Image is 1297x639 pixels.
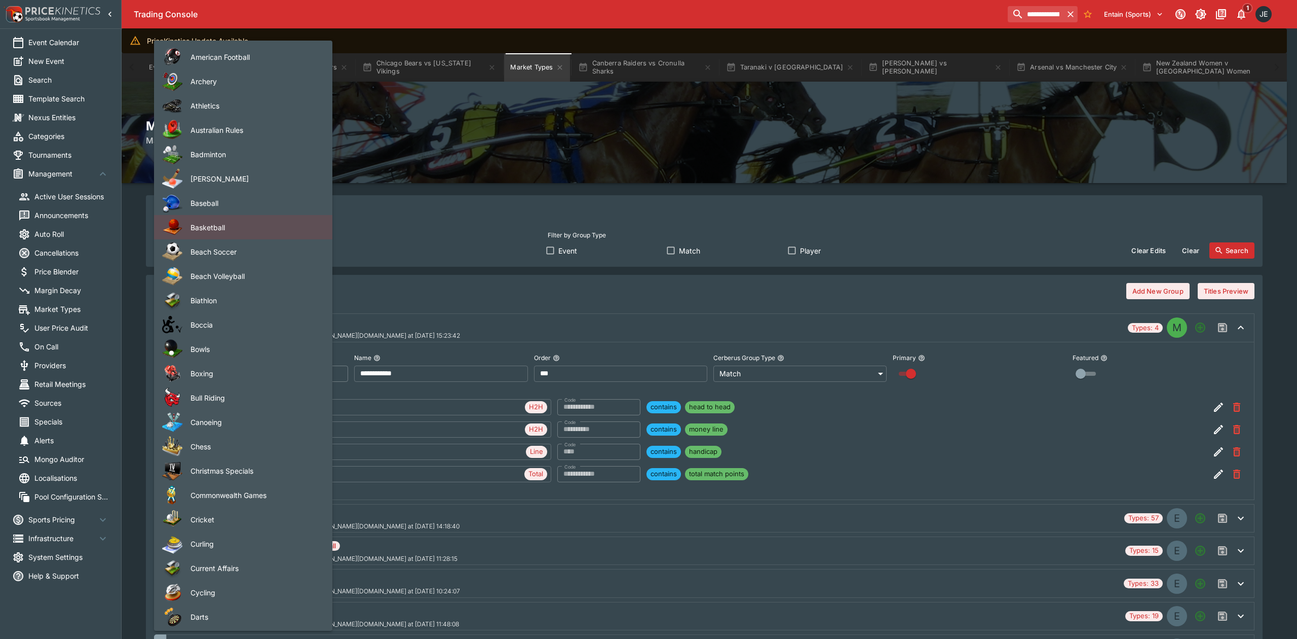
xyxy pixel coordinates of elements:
[162,387,182,408] img: bull_riding.png
[190,198,316,208] span: Baseball
[190,271,316,281] span: Beach Volleyball
[162,314,182,335] img: boccia.png
[162,120,182,140] img: australian_rules.png
[162,363,182,383] img: boxing.png
[162,241,182,262] img: beach_soccer.png
[162,47,182,67] img: american_football.png
[190,514,316,525] span: Cricket
[190,100,316,111] span: Athletics
[190,466,316,476] span: Christmas Specials
[162,144,182,164] img: badminton.png
[162,460,182,481] img: specials.png
[162,95,182,116] img: athletics.png
[162,168,182,189] img: bandy.png
[162,266,182,286] img: beach_volleyball.png
[190,319,316,330] span: Boccia
[162,193,182,213] img: baseball.png
[162,534,182,554] img: curling.png
[190,344,316,354] span: Bowls
[190,441,316,452] span: Chess
[190,612,316,622] span: Darts
[190,76,316,87] span: Archery
[162,582,182,602] img: cycling.png
[162,217,182,237] img: basketball.png
[162,71,182,91] img: archery.png
[190,149,316,160] span: Badminton
[190,587,316,598] span: Cycling
[190,490,316,501] span: Commonwealth Games
[162,436,182,456] img: chess.png
[162,509,182,529] img: cricket.png
[190,563,316,574] span: Current Affairs
[162,412,182,432] img: canoeing.png
[190,368,316,379] span: Boxing
[190,393,316,403] span: Bull Riding
[190,295,316,306] span: Biathlon
[190,173,316,184] span: [PERSON_NAME]
[162,290,182,310] img: other.png
[190,246,316,257] span: Beach Soccer
[190,417,316,428] span: Canoeing
[162,558,182,578] img: other.png
[162,607,182,627] img: darts.png
[190,539,316,549] span: Curling
[190,222,316,233] span: Basketball
[162,485,182,505] img: commonwealth_games.png
[190,125,316,135] span: Australian Rules
[190,52,316,62] span: American Football
[162,339,182,359] img: bowls.png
